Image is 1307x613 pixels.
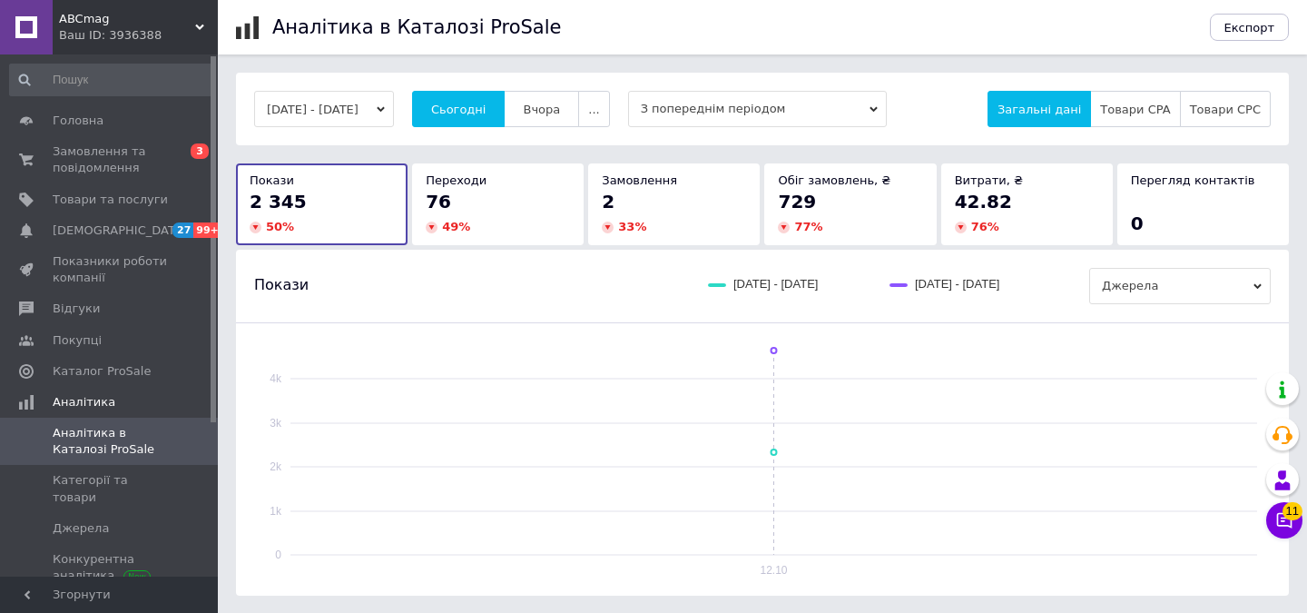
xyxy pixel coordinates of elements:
span: Товари CPC [1190,103,1261,116]
span: ... [588,103,599,116]
span: 3 [191,143,209,159]
text: 4k [270,372,282,385]
text: 2k [270,460,282,473]
button: Експорт [1210,14,1290,41]
span: Замовлення та повідомлення [53,143,168,176]
text: 12.10 [760,564,787,577]
span: 49 % [442,220,470,233]
span: 0 [1131,213,1144,234]
span: 729 [778,191,816,213]
button: ... [578,91,609,127]
div: Ваш ID: 3936388 [59,27,218,44]
span: Товари та послуги [53,192,168,208]
span: Каталог ProSale [53,363,151,380]
span: Показники роботи компанії [53,253,168,286]
span: Витрати, ₴ [955,173,1024,187]
span: Покази [254,275,309,295]
span: Конкурентна аналітика [53,551,168,584]
span: Переходи [426,173,486,187]
span: Товари CPA [1100,103,1170,116]
button: Товари CPA [1090,91,1180,127]
span: З попереднім періодом [628,91,887,127]
span: [DEMOGRAPHIC_DATA] [53,222,187,239]
span: 27 [172,222,193,238]
text: 3k [270,417,282,430]
button: Вчора [504,91,579,127]
span: Сьогодні [431,103,486,116]
span: Покази [250,173,294,187]
input: Пошук [9,64,214,96]
span: Джерела [53,520,109,537]
span: Перегляд контактів [1131,173,1255,187]
span: Експорт [1224,21,1275,35]
span: 11 [1282,502,1302,520]
h1: Аналітика в Каталозі ProSale [272,16,561,38]
span: 33 % [618,220,646,233]
span: Джерела [1089,268,1271,304]
span: Відгуки [53,301,100,317]
span: 2 345 [250,191,307,213]
span: Покупці [53,332,102,349]
button: [DATE] - [DATE] [254,91,394,127]
span: Вчора [523,103,560,116]
span: ABCmag [59,11,195,27]
span: Головна [53,113,103,129]
span: Аналітика [53,394,115,410]
text: 0 [275,549,281,561]
button: Товари CPC [1180,91,1271,127]
span: 76 % [971,220,999,233]
span: 77 % [794,220,822,233]
span: 42.82 [955,191,1012,213]
span: 2 [602,191,614,213]
span: Загальні дані [997,103,1081,116]
button: Сьогодні [412,91,506,127]
span: 76 [426,191,451,213]
span: Аналітика в Каталозі ProSale [53,425,168,458]
span: 99+ [193,222,223,238]
span: Замовлення [602,173,677,187]
span: Обіг замовлень, ₴ [778,173,890,187]
span: Категорії та товари [53,472,168,505]
text: 1k [270,505,282,518]
span: 50 % [266,220,294,233]
button: Загальні дані [988,91,1091,127]
button: Чат з покупцем11 [1266,502,1302,539]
